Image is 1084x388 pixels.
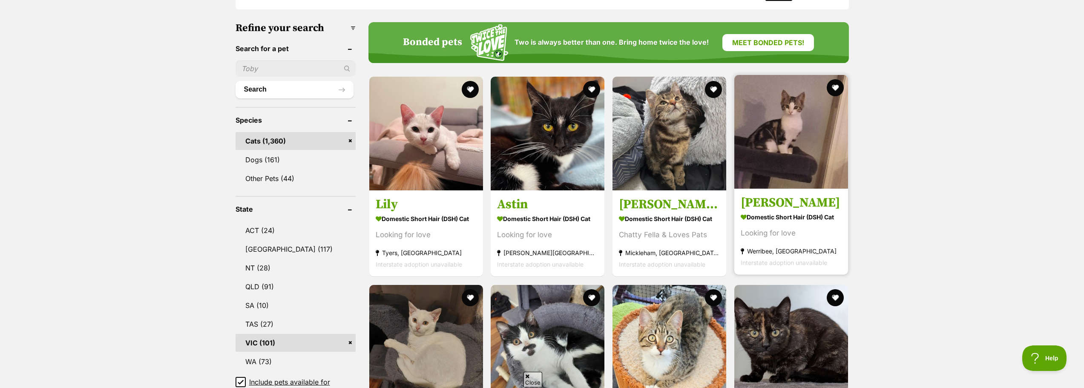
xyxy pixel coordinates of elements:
a: [PERSON_NAME] Domestic Short Hair (DSH) Cat Looking for love Werribee, [GEOGRAPHIC_DATA] Intersta... [734,189,848,275]
strong: Werribee, [GEOGRAPHIC_DATA] [741,246,842,257]
strong: Tyers, [GEOGRAPHIC_DATA] [376,247,477,259]
span: Two is always better than one. Bring home twice the love! [515,38,709,46]
span: Interstate adoption unavailable [497,261,584,268]
img: Lily - Domestic Short Hair (DSH) Cat [369,77,483,190]
h3: Refine your search [236,22,356,34]
a: Cats (1,360) [236,132,356,150]
button: Search [236,81,354,98]
h3: [PERSON_NAME] 💙 [619,197,720,213]
strong: Domestic Short Hair (DSH) Cat [376,213,477,225]
a: [PERSON_NAME] 💙 Domestic Short Hair (DSH) Cat Chatty Fella & Loves Pats Mickleham, [GEOGRAPHIC_DA... [612,190,726,277]
button: favourite [461,289,478,306]
span: Close [523,372,542,387]
div: Looking for love [376,230,477,241]
img: Squiggle [470,24,508,61]
a: VIC (101) [236,334,356,352]
a: Dogs (161) [236,151,356,169]
button: favourite [705,289,722,306]
button: favourite [827,289,844,306]
iframe: Help Scout Beacon - Open [1022,345,1067,371]
strong: Mickleham, [GEOGRAPHIC_DATA] [619,247,720,259]
button: favourite [705,81,722,98]
a: Meet bonded pets! [722,34,814,51]
button: favourite [583,81,600,98]
div: Chatty Fella & Loves Pats [619,230,720,241]
a: Astin Domestic Short Hair (DSH) Cat Looking for love [PERSON_NAME][GEOGRAPHIC_DATA] Interstate ad... [491,190,604,277]
h3: [PERSON_NAME] [741,195,842,211]
a: TAS (27) [236,315,356,333]
span: Interstate adoption unavailable [741,259,827,267]
strong: [PERSON_NAME][GEOGRAPHIC_DATA] [497,247,598,259]
a: WA (73) [236,353,356,371]
button: favourite [827,79,844,96]
img: Astin - Domestic Short Hair (DSH) Cat [491,77,604,190]
img: Archie - Domestic Short Hair (DSH) Cat [734,75,848,189]
strong: Domestic Short Hair (DSH) Cat [619,213,720,225]
a: [GEOGRAPHIC_DATA] (117) [236,240,356,258]
a: Lily Domestic Short Hair (DSH) Cat Looking for love Tyers, [GEOGRAPHIC_DATA] Interstate adoption ... [369,190,483,277]
header: Search for a pet [236,45,356,52]
a: ACT (24) [236,221,356,239]
h3: Astin [497,197,598,213]
button: favourite [583,289,600,306]
button: favourite [461,81,478,98]
a: Other Pets (44) [236,170,356,187]
img: Billy 💙 - Domestic Short Hair (DSH) Cat [612,77,726,190]
header: State [236,205,356,213]
a: QLD (91) [236,278,356,296]
strong: Domestic Short Hair (DSH) Cat [497,213,598,225]
input: Toby [236,60,356,77]
h4: Bonded pets [403,37,462,49]
div: Looking for love [497,230,598,241]
a: NT (28) [236,259,356,277]
strong: Domestic Short Hair (DSH) Cat [741,211,842,224]
div: Looking for love [741,228,842,239]
span: Interstate adoption unavailable [619,261,705,268]
h3: Lily [376,197,477,213]
a: SA (10) [236,296,356,314]
span: Interstate adoption unavailable [376,261,462,268]
header: Species [236,116,356,124]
